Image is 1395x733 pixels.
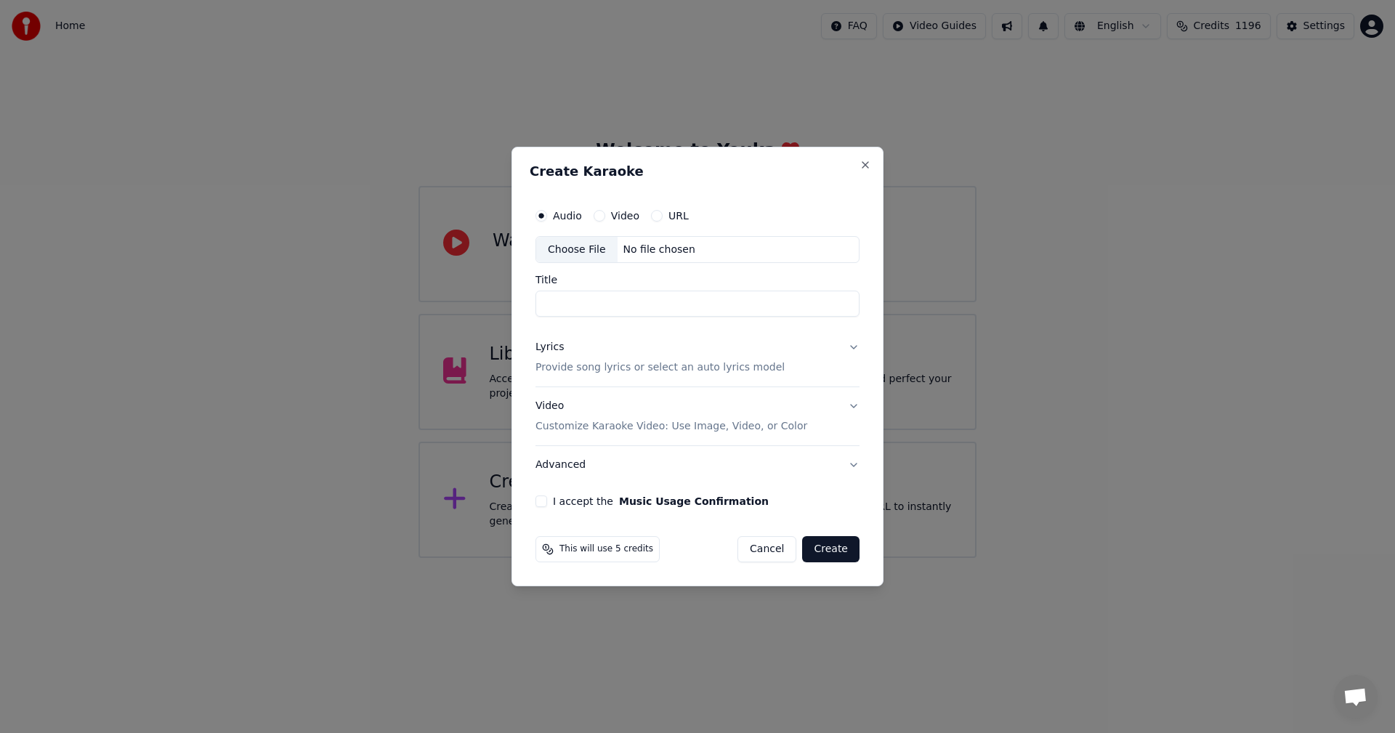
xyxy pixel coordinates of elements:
[535,329,860,387] button: LyricsProvide song lyrics or select an auto lyrics model
[536,237,618,263] div: Choose File
[737,536,796,562] button: Cancel
[802,536,860,562] button: Create
[559,543,653,555] span: This will use 5 credits
[618,243,701,257] div: No file chosen
[553,211,582,221] label: Audio
[535,361,785,376] p: Provide song lyrics or select an auto lyrics model
[530,165,865,178] h2: Create Karaoke
[535,341,564,355] div: Lyrics
[535,446,860,484] button: Advanced
[535,388,860,446] button: VideoCustomize Karaoke Video: Use Image, Video, or Color
[553,496,769,506] label: I accept the
[535,275,860,285] label: Title
[611,211,639,221] label: Video
[668,211,689,221] label: URL
[619,496,769,506] button: I accept the
[535,419,807,434] p: Customize Karaoke Video: Use Image, Video, or Color
[535,400,807,434] div: Video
